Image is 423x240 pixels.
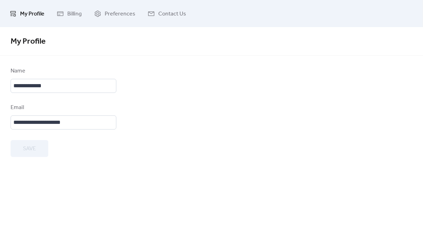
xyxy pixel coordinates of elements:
[11,34,45,49] span: My Profile
[158,8,186,19] span: Contact Us
[11,103,115,112] div: Email
[20,8,44,19] span: My Profile
[11,67,115,75] div: Name
[89,3,141,24] a: Preferences
[4,3,50,24] a: My Profile
[105,8,135,19] span: Preferences
[51,3,87,24] a: Billing
[67,8,82,19] span: Billing
[142,3,191,24] a: Contact Us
